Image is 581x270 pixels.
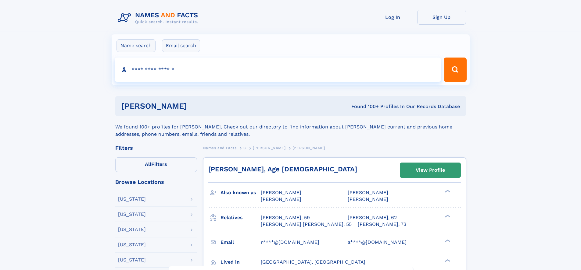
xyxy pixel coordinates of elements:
[221,257,261,267] h3: Lived in
[118,212,146,217] div: [US_STATE]
[115,145,197,151] div: Filters
[243,146,246,150] span: C
[368,10,417,25] a: Log In
[348,196,388,202] span: [PERSON_NAME]
[221,212,261,223] h3: Relatives
[443,214,451,218] div: ❯
[443,189,451,193] div: ❯
[348,190,388,195] span: [PERSON_NAME]
[358,221,406,228] a: [PERSON_NAME], 73
[253,144,285,152] a: [PERSON_NAME]
[118,242,146,247] div: [US_STATE]
[121,102,269,110] h1: [PERSON_NAME]
[261,214,310,221] a: [PERSON_NAME], 59
[117,39,156,52] label: Name search
[243,144,246,152] a: C
[118,227,146,232] div: [US_STATE]
[292,146,325,150] span: [PERSON_NAME]
[443,239,451,243] div: ❯
[261,196,301,202] span: [PERSON_NAME]
[162,39,200,52] label: Email search
[203,144,237,152] a: Names and Facts
[221,188,261,198] h3: Also known as
[118,197,146,202] div: [US_STATE]
[221,237,261,247] h3: Email
[348,214,397,221] a: [PERSON_NAME], 62
[261,221,352,228] a: [PERSON_NAME] [PERSON_NAME], 55
[115,58,441,82] input: search input
[416,163,445,177] div: View Profile
[261,259,365,265] span: [GEOGRAPHIC_DATA], [GEOGRAPHIC_DATA]
[118,258,146,262] div: [US_STATE]
[253,146,285,150] span: [PERSON_NAME]
[208,165,357,173] a: [PERSON_NAME], Age [DEMOGRAPHIC_DATA]
[417,10,466,25] a: Sign Up
[443,258,451,262] div: ❯
[145,161,151,167] span: All
[115,157,197,172] label: Filters
[115,179,197,185] div: Browse Locations
[115,116,466,138] div: We found 100+ profiles for [PERSON_NAME]. Check out our directory to find information about [PERS...
[269,103,460,110] div: Found 100+ Profiles In Our Records Database
[115,10,203,26] img: Logo Names and Facts
[400,163,461,177] a: View Profile
[444,58,466,82] button: Search Button
[261,190,301,195] span: [PERSON_NAME]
